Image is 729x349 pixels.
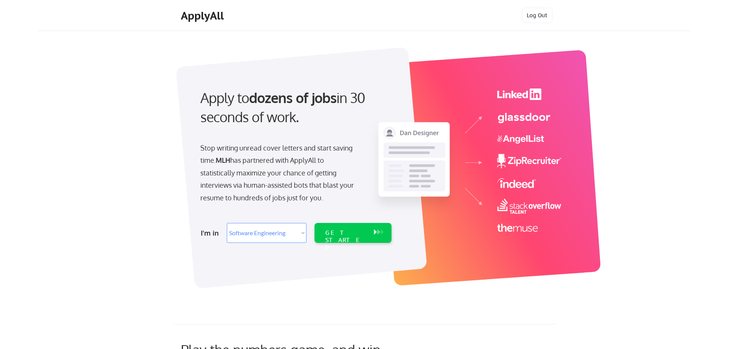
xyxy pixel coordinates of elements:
div: ApplyAll [181,9,226,22]
strong: MLH [216,156,230,164]
div: Apply to in 30 seconds of work. [200,88,388,127]
button: Log Out [522,8,552,23]
div: GET STARTED [325,229,366,251]
strong: dozens of jobs [249,89,336,106]
div: I'm in [201,227,222,239]
div: Stop writing unread cover letters and start saving time. has partnered with ApplyAll to statistic... [200,142,358,204]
